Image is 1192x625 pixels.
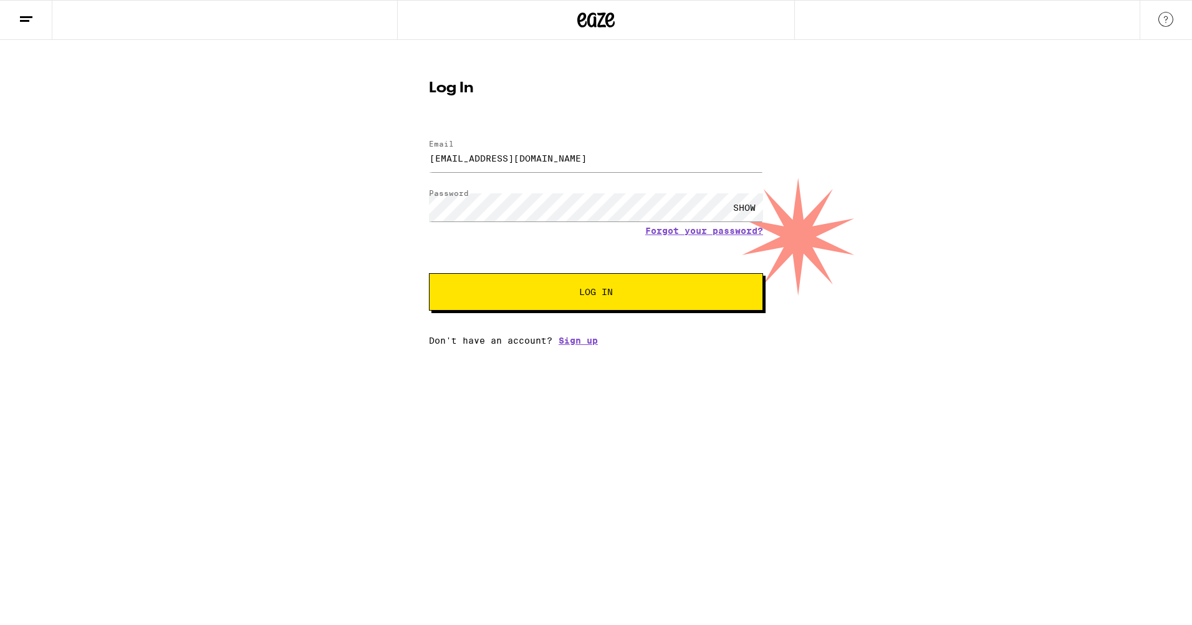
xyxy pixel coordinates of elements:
a: Forgot your password? [645,226,763,236]
div: SHOW [726,193,763,221]
a: Sign up [559,336,598,346]
button: Log In [429,273,763,311]
span: Log In [579,288,613,296]
label: Password [429,189,469,197]
div: Don't have an account? [429,336,763,346]
h1: Log In [429,81,763,96]
span: Hi. Need any help? [7,9,90,19]
input: Email [429,144,763,172]
label: Email [429,140,454,148]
